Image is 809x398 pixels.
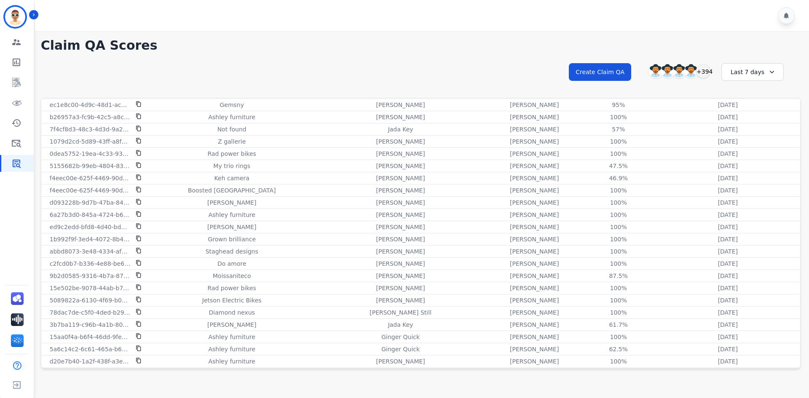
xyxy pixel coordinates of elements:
[208,357,255,366] p: Ashley furniture
[50,162,131,170] p: 5155682b-99eb-4804-8373-4da8b51c465b
[50,101,131,109] p: ec1e8c00-4d9c-48d1-ac0e-34382e904098
[600,125,638,134] div: 57%
[510,357,559,366] p: [PERSON_NAME]
[202,296,262,305] p: Jetson Electric Bikes
[206,247,258,256] p: Staghead designs
[600,113,638,121] div: 100%
[510,223,559,231] p: [PERSON_NAME]
[381,333,420,341] p: Ginger Quick
[510,284,559,292] p: [PERSON_NAME]
[220,101,244,109] p: Gemsny
[218,137,246,146] p: Z gallerie
[510,247,559,256] p: [PERSON_NAME]
[207,223,256,231] p: [PERSON_NAME]
[376,247,425,256] p: [PERSON_NAME]
[510,308,559,317] p: [PERSON_NAME]
[50,333,131,341] p: 15aa0f4a-b6f4-46dd-9fe9-7f62d916f40b
[208,150,256,158] p: Rad power bikes
[718,113,738,121] p: [DATE]
[718,101,738,109] p: [DATE]
[718,345,738,353] p: [DATE]
[600,247,638,256] div: 100%
[510,345,559,353] p: [PERSON_NAME]
[50,125,131,134] p: 7f4cf8d3-48c3-4d3d-9a28-dff8e45307d7
[376,174,425,182] p: [PERSON_NAME]
[600,321,638,329] div: 61.7%
[510,235,559,243] p: [PERSON_NAME]
[718,223,738,231] p: [DATE]
[207,198,256,207] p: [PERSON_NAME]
[217,259,246,268] p: Do amore
[50,296,131,305] p: 5089822a-6130-4f69-b011-ee1009dfad65
[376,296,425,305] p: [PERSON_NAME]
[376,198,425,207] p: [PERSON_NAME]
[510,186,559,195] p: [PERSON_NAME]
[50,284,131,292] p: 15e502be-9078-44ab-b772-7b414422239d
[600,308,638,317] div: 100%
[388,321,413,329] p: Jada Key
[510,321,559,329] p: [PERSON_NAME]
[600,162,638,170] div: 47.5%
[510,259,559,268] p: [PERSON_NAME]
[50,345,131,353] p: 5a6c14c2-6c61-465a-b643-5acfa4ddfee6
[510,296,559,305] p: [PERSON_NAME]
[50,223,131,231] p: ed9c2edd-bfd8-4d40-bdaf-34df21a9a8cd
[50,150,131,158] p: 0dea5752-19ea-4c33-9375-a32154b1bc46
[208,333,255,341] p: Ashley furniture
[718,211,738,219] p: [DATE]
[214,174,249,182] p: Keh camera
[600,174,638,182] div: 46.9%
[50,198,131,207] p: d093228b-9d7b-47ba-84b4-cfc213f9a937
[510,333,559,341] p: [PERSON_NAME]
[600,259,638,268] div: 100%
[208,211,255,219] p: Ashley furniture
[600,296,638,305] div: 100%
[510,162,559,170] p: [PERSON_NAME]
[376,162,425,170] p: [PERSON_NAME]
[600,101,638,109] div: 95%
[370,308,431,317] p: [PERSON_NAME] Still
[376,211,425,219] p: [PERSON_NAME]
[510,101,559,109] p: [PERSON_NAME]
[600,198,638,207] div: 100%
[600,137,638,146] div: 100%
[208,345,255,353] p: Ashley furniture
[213,272,251,280] p: Moissaniteco
[50,186,131,195] p: f4eec00e-625f-4469-90da-34953c6b474f
[600,345,638,353] div: 62.5%
[600,223,638,231] div: 100%
[600,357,638,366] div: 100%
[569,63,631,81] button: Create Claim QA
[510,125,559,134] p: [PERSON_NAME]
[376,259,425,268] p: [PERSON_NAME]
[388,125,413,134] p: Jada Key
[209,308,255,317] p: Diamond nexus
[510,198,559,207] p: [PERSON_NAME]
[50,113,131,121] p: b26957a3-fc9b-42c5-a8c9-c45cdc50d448
[718,125,738,134] p: [DATE]
[5,7,25,27] img: Bordered avatar
[50,211,131,219] p: 6a27b3d0-845a-4724-b6e3-818e18f6c633
[208,113,255,121] p: Ashley furniture
[376,284,425,292] p: [PERSON_NAME]
[718,247,738,256] p: [DATE]
[718,259,738,268] p: [DATE]
[721,63,784,81] div: Last 7 days
[510,137,559,146] p: [PERSON_NAME]
[188,186,276,195] p: Boosted [GEOGRAPHIC_DATA]
[718,272,738,280] p: [DATE]
[718,308,738,317] p: [DATE]
[718,357,738,366] p: [DATE]
[50,272,131,280] p: 9b2d0585-9316-4b7a-8709-20667cd2626c
[718,162,738,170] p: [DATE]
[41,38,801,53] h1: Claim QA Scores
[718,186,738,195] p: [DATE]
[600,272,638,280] div: 87.5%
[376,101,425,109] p: [PERSON_NAME]
[600,284,638,292] div: 100%
[510,211,559,219] p: [PERSON_NAME]
[718,321,738,329] p: [DATE]
[376,113,425,121] p: [PERSON_NAME]
[217,125,246,134] p: Not found
[718,235,738,243] p: [DATE]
